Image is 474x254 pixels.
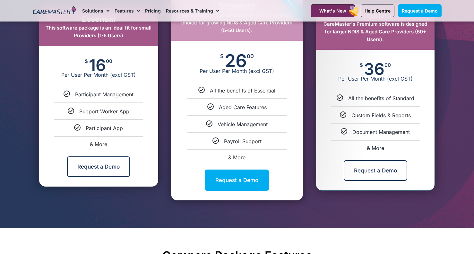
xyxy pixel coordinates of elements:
a: Request a Demo [344,160,407,181]
span: All the benefits of Essential [210,87,275,94]
span: 26 [225,54,247,68]
span: Participant App [86,125,123,131]
a: Request a Demo [67,156,130,177]
a: Request a Demo [205,170,269,191]
img: CareMaster Logo [33,6,76,16]
span: Per User Per Month (excl GST) [316,75,435,82]
span: $ [220,54,224,59]
span: & More [367,145,384,151]
span: 36 [364,63,384,75]
span: $ [85,59,88,64]
a: Request a Demo [398,4,442,17]
span: Per User Per Month (excl GST) [171,68,303,74]
span: Payroll Support [224,138,262,145]
span: CareMaster's Standard licence is the preferred choice for growing NDIS & Aged Care Providers (5-5... [181,12,292,33]
span: & More [228,154,246,161]
span: Vehicle Management [218,121,268,127]
span: Aged Care Features [219,104,267,110]
span: & More [90,141,107,147]
a: Help Centre [361,4,394,17]
span: Per User Per Month (excl GST) [39,72,158,78]
span: Support Worker App [79,108,129,115]
span: Request a Demo [402,8,438,13]
span: Custom Fields & Reports [351,112,411,118]
span: $ [360,63,363,67]
span: What's New [319,8,346,13]
span: All the benefits of Standard [348,95,414,101]
a: What's New [311,4,355,17]
span: This software package is an ideal fit for small Providers (1-5 Users) [46,25,151,39]
span: Help Centre [365,8,391,13]
span: Document Management [352,129,410,135]
span: 16 [89,59,106,72]
span: 00 [384,63,391,67]
span: 00 [106,59,112,64]
span: CareMaster's Premium software is designed for larger NDIS & Aged Care Providers (50+ Users). [323,21,427,42]
span: 00 [247,54,254,59]
span: Participant Management [75,91,134,98]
